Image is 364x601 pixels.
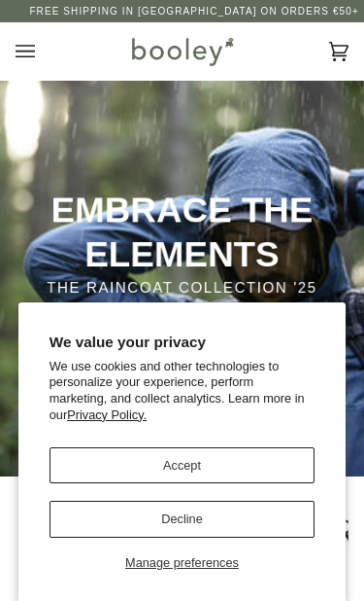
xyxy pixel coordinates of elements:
button: Decline [50,501,315,537]
span: Manage preferences [125,555,239,570]
p: We use cookies and other technologies to personalize your experience, perform marketing, and coll... [50,359,315,423]
a: Privacy Policy. [67,407,147,422]
button: Manage preferences [50,555,315,570]
h2: We value your privacy [50,334,315,351]
button: Accept [50,447,315,483]
button: Open menu [16,22,74,80]
p: THE RAINCOAT COLLECTION '25 [31,277,333,300]
img: Booley [126,33,237,70]
p: EMBRACE THE ELEMENTS [31,188,333,277]
p: Free Shipping in [GEOGRAPHIC_DATA] on Orders €50+ [29,4,358,19]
